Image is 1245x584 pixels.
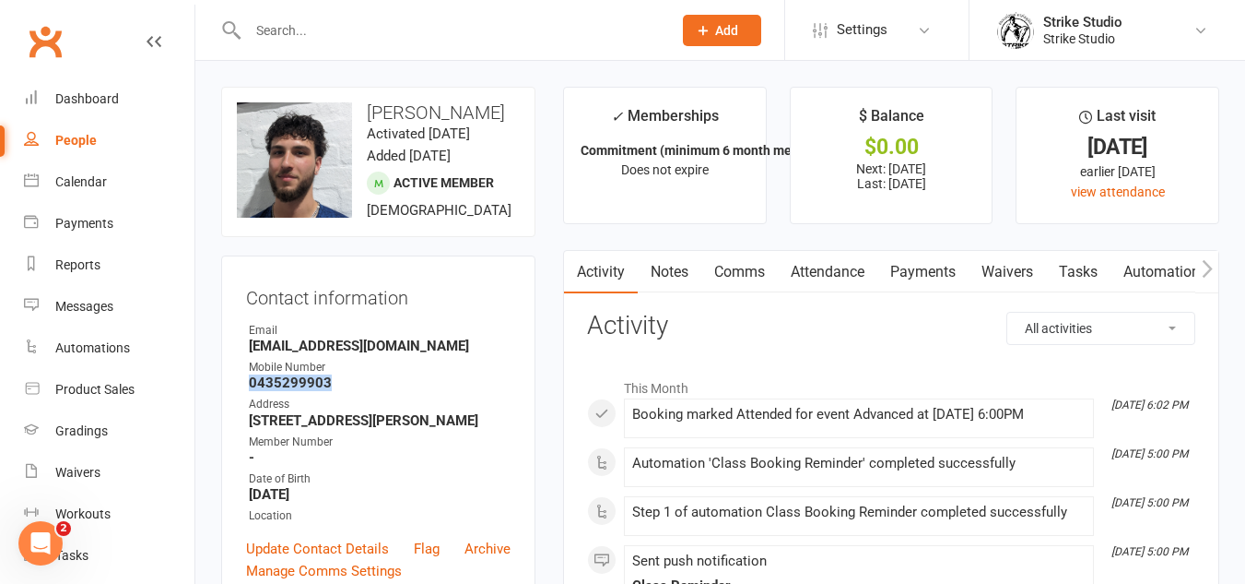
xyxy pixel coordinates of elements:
[715,23,738,38] span: Add
[24,244,194,286] a: Reports
[632,456,1086,471] div: Automation 'Class Booking Reminder' completed successfully
[249,412,511,429] strong: [STREET_ADDRESS][PERSON_NAME]
[55,465,100,480] div: Waivers
[1079,104,1156,137] div: Last visit
[24,452,194,494] a: Waivers
[1043,30,1122,47] div: Strike Studio
[24,120,194,161] a: People
[1033,137,1202,157] div: [DATE]
[56,521,71,536] span: 2
[393,175,494,190] span: Active member
[55,133,97,148] div: People
[1046,251,1110,293] a: Tasks
[22,18,68,65] a: Clubworx
[1033,161,1202,182] div: earlier [DATE]
[683,15,761,46] button: Add
[249,322,511,340] div: Email
[24,328,194,369] a: Automations
[587,369,1195,399] li: This Month
[24,535,194,577] a: Tasks
[55,507,111,521] div: Workouts
[246,280,511,308] h3: Contact information
[632,505,1086,520] div: Step 1 of automation Class Booking Reminder completed successfully
[1111,447,1188,460] i: [DATE] 5:00 PM
[632,553,767,569] span: Sent push notification
[24,411,194,452] a: Gradings
[249,449,511,466] strong: -
[24,78,194,120] a: Dashboard
[969,251,1046,293] a: Waivers
[367,202,511,219] span: [DEMOGRAPHIC_DATA]
[24,203,194,244] a: Payments
[249,486,511,503] strong: [DATE]
[611,108,623,125] i: ✓
[249,359,511,376] div: Mobile Number
[464,538,511,560] a: Archive
[55,257,100,272] div: Reports
[632,407,1086,423] div: Booking marked Attended for event Advanced at [DATE] 6:00PM
[55,216,113,231] div: Payments
[638,251,701,293] a: Notes
[1071,185,1165,199] a: view attendance
[24,494,194,535] a: Workouts
[837,9,887,51] span: Settings
[249,396,511,413] div: Address
[367,148,451,164] time: Added [DATE]
[249,375,511,391] strong: 0435299903
[581,143,881,158] strong: Commitment (minimum 6 month membership) Ad...
[55,299,113,314] div: Messages
[1111,496,1188,509] i: [DATE] 5:00 PM
[55,340,130,355] div: Automations
[55,174,107,189] div: Calendar
[249,434,511,451] div: Member Number
[249,507,511,525] div: Location
[237,102,520,123] h3: [PERSON_NAME]
[242,18,659,43] input: Search...
[621,162,709,177] span: Does not expire
[807,137,976,157] div: $0.00
[246,538,389,560] a: Update Contact Details
[701,251,778,293] a: Comms
[55,548,88,563] div: Tasks
[1043,14,1122,30] div: Strike Studio
[859,104,924,137] div: $ Balance
[24,369,194,411] a: Product Sales
[367,125,470,142] time: Activated [DATE]
[24,286,194,328] a: Messages
[807,161,976,191] p: Next: [DATE] Last: [DATE]
[24,161,194,203] a: Calendar
[55,423,108,438] div: Gradings
[246,560,402,582] a: Manage Comms Settings
[249,338,511,354] strong: [EMAIL_ADDRESS][DOMAIN_NAME]
[611,104,719,138] div: Memberships
[55,91,119,106] div: Dashboard
[778,251,877,293] a: Attendance
[877,251,969,293] a: Payments
[18,521,63,566] iframe: Intercom live chat
[1111,399,1188,411] i: [DATE] 6:02 PM
[1110,251,1220,293] a: Automations
[997,12,1034,49] img: thumb_image1723780799.png
[414,538,440,560] a: Flag
[237,102,352,218] img: image1736316750.png
[249,471,511,488] div: Date of Birth
[55,382,135,397] div: Product Sales
[564,251,638,293] a: Activity
[587,312,1195,340] h3: Activity
[1111,545,1188,558] i: [DATE] 5:00 PM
